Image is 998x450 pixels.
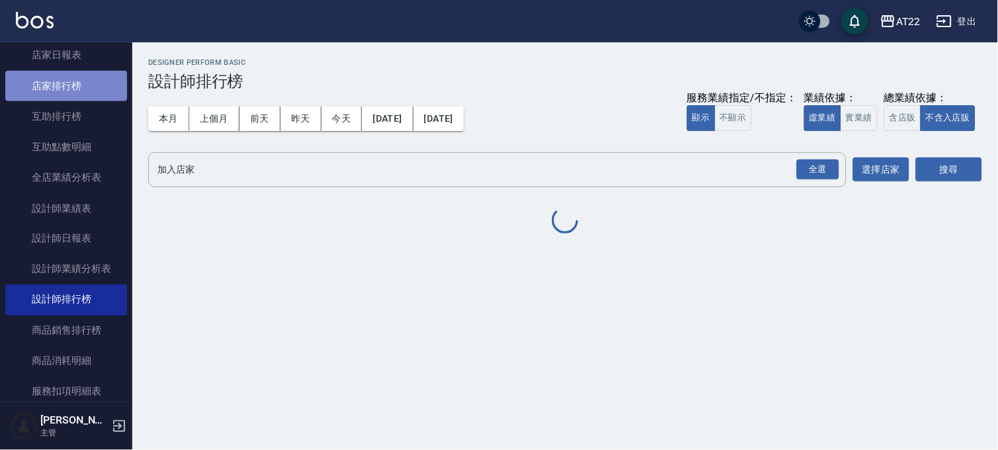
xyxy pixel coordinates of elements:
[154,158,821,181] input: 店家名稱
[921,105,975,131] button: 不含入店販
[715,105,752,131] button: 不顯示
[884,91,982,105] div: 總業績依據：
[875,8,926,35] button: AT22
[189,107,240,131] button: 上個月
[916,157,982,182] button: 搜尋
[794,157,842,183] button: Open
[5,346,127,377] a: 商品消耗明細
[5,193,127,224] a: 設計師業績表
[16,12,54,28] img: Logo
[884,105,921,131] button: 含店販
[11,413,37,439] img: Person
[853,157,909,182] button: 選擇店家
[804,91,878,105] div: 業績依據：
[362,107,413,131] button: [DATE]
[5,377,127,407] a: 服務扣項明細表
[931,9,982,34] button: 登出
[5,162,127,193] a: 全店業績分析表
[40,414,108,427] h5: [PERSON_NAME]
[804,105,841,131] button: 虛業績
[687,105,715,131] button: 顯示
[148,72,982,91] h3: 設計師排行榜
[5,316,127,346] a: 商品銷售排行榜
[842,8,868,34] button: save
[5,101,127,132] a: 互助排行榜
[687,91,797,105] div: 服務業績指定/不指定：
[5,254,127,285] a: 設計師業績分析表
[840,105,878,131] button: 實業績
[5,224,127,254] a: 設計師日報表
[414,107,464,131] button: [DATE]
[5,71,127,101] a: 店家排行榜
[40,427,108,439] p: 主管
[240,107,281,131] button: 前天
[896,13,921,30] div: AT22
[148,58,982,67] h2: Designer Perform Basic
[322,107,363,131] button: 今天
[5,132,127,162] a: 互助點數明細
[5,40,127,70] a: 店家日報表
[281,107,322,131] button: 昨天
[797,159,839,180] div: 全選
[5,285,127,315] a: 設計師排行榜
[148,107,189,131] button: 本月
